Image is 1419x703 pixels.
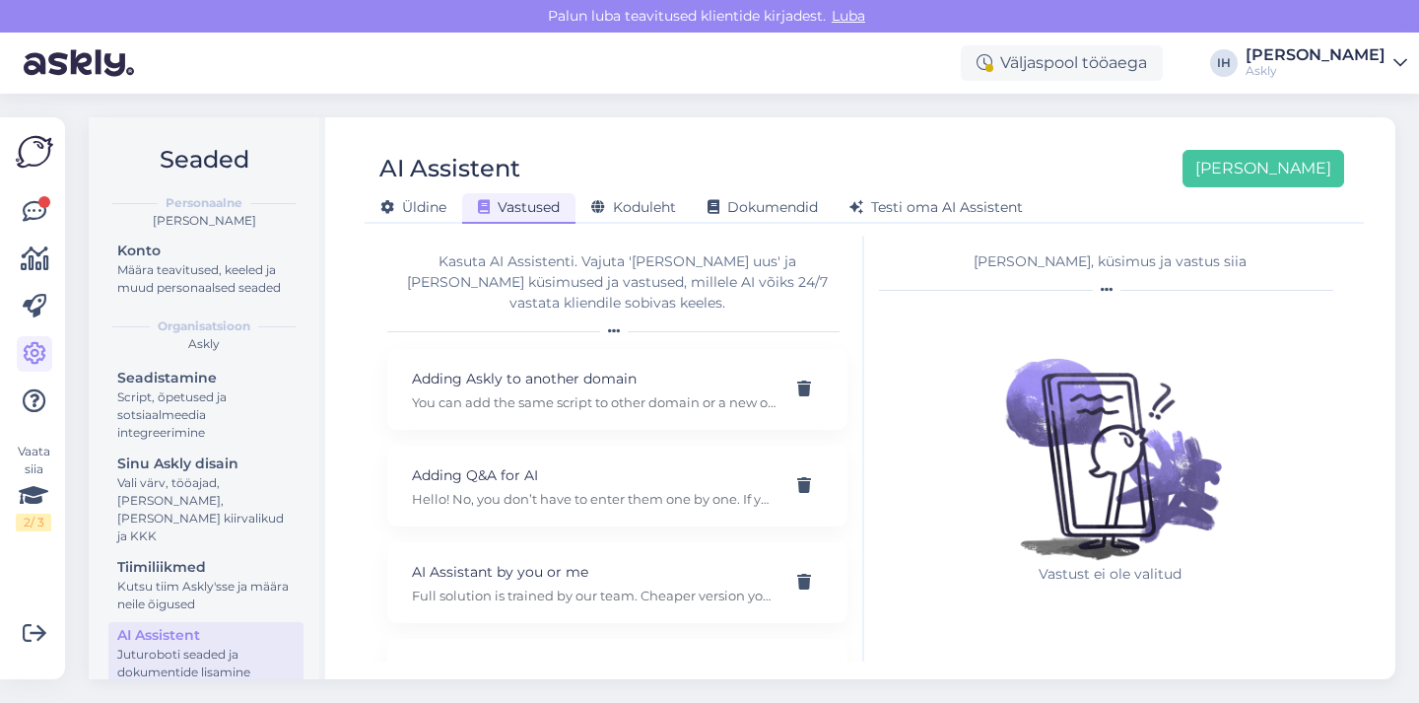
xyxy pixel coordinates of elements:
[108,554,304,616] a: TiimiliikmedKutsu tiim Askly'sse ja määra neile õigused
[1182,150,1344,187] button: [PERSON_NAME]
[879,251,1341,272] div: [PERSON_NAME], küsimus ja vastus siia
[412,587,776,604] p: Full solution is trained by our team. Cheaper version you can set up yourself by adding most freq...
[117,454,295,474] div: Sinu Askly disain
[117,625,295,646] div: AI Assistent
[412,561,776,583] p: AI Assistant by you or me
[826,7,871,25] span: Luba
[412,658,776,679] p: AI Assistant's logic
[16,133,53,171] img: Askly Logo
[108,451,304,548] a: Sinu Askly disainVali värv, tööajad, [PERSON_NAME], [PERSON_NAME] kiirvalikud ja KKK
[16,514,51,531] div: 2 / 3
[591,198,676,216] span: Koduleht
[104,335,304,353] div: Askly
[961,45,1163,81] div: Väljaspool tööaega
[412,393,776,411] p: You can add the same script to other domain or a new one (need to purchase an additional license ...
[478,198,560,216] span: Vastused
[108,622,304,684] a: AI AssistentJuturoboti seaded ja dokumentide lisamine
[117,368,295,388] div: Seadistamine
[117,261,295,297] div: Määra teavitused, keeled ja muud personaalsed seaded
[412,368,776,389] p: Adding Askly to another domain
[387,446,847,527] div: Adding Q&A for AIHello! No, you don’t have to enter them one by one. If you have a document or fi...
[1246,47,1407,79] a: [PERSON_NAME]Askly
[982,564,1239,585] p: Vastust ei ole valitud
[387,251,847,314] div: Kasuta AI Assistenti. Vajuta '[PERSON_NAME] uus' ja [PERSON_NAME] küsimused ja vastused, millele ...
[412,464,776,486] p: Adding Q&A for AI
[708,198,818,216] span: Dokumendid
[1210,49,1238,77] div: IH
[412,490,776,508] p: Hello! No, you don’t have to enter them one by one. If you have a document or file to share, plea...
[982,308,1239,564] img: No qna
[380,198,446,216] span: Üldine
[1246,47,1385,63] div: [PERSON_NAME]
[387,542,847,623] div: AI Assistant by you or meFull solution is trained by our team. Cheaper version you can set up you...
[158,317,250,335] b: Organisatsioon
[117,474,295,545] div: Vali värv, tööajad, [PERSON_NAME], [PERSON_NAME] kiirvalikud ja KKK
[104,141,304,178] h2: Seaded
[117,557,295,578] div: Tiimiliikmed
[108,365,304,445] a: SeadistamineScript, õpetused ja sotsiaalmeedia integreerimine
[1246,63,1385,79] div: Askly
[117,388,295,442] div: Script, õpetused ja sotsiaalmeedia integreerimine
[849,198,1023,216] span: Testi oma AI Assistent
[387,349,847,430] div: Adding Askly to another domainYou can add the same script to other domain or a new one (need to p...
[16,443,51,531] div: Vaata siia
[117,241,295,261] div: Konto
[117,646,295,681] div: Juturoboti seaded ja dokumentide lisamine
[117,578,295,613] div: Kutsu tiim Askly'sse ja määra neile õigused
[379,150,520,187] div: AI Assistent
[166,194,242,212] b: Personaalne
[104,212,304,230] div: [PERSON_NAME]
[108,238,304,300] a: KontoMäära teavitused, keeled ja muud personaalsed seaded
